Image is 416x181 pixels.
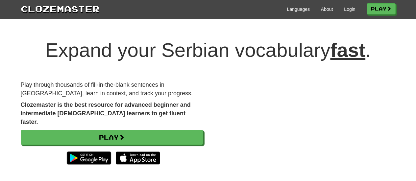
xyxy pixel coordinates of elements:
p: Play through thousands of fill-in-the-blank sentences in [GEOGRAPHIC_DATA], learn in context, and... [21,81,203,98]
u: fast [330,39,365,61]
a: Languages [287,6,310,12]
a: About [321,6,333,12]
img: Download_on_the_App_Store_Badge_US-UK_135x40-25178aeef6eb6b83b96f5f2d004eda3bffbb37122de64afbaef7... [116,151,160,165]
a: Play [367,3,396,14]
strong: Clozemaster is the best resource for advanced beginner and intermediate [DEMOGRAPHIC_DATA] learne... [21,102,191,125]
img: Get it on Google Play [63,148,114,168]
a: Play [21,130,203,145]
a: Login [344,6,355,12]
h1: Expand your Serbian vocabulary . [21,39,396,61]
a: Clozemaster [21,3,100,15]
